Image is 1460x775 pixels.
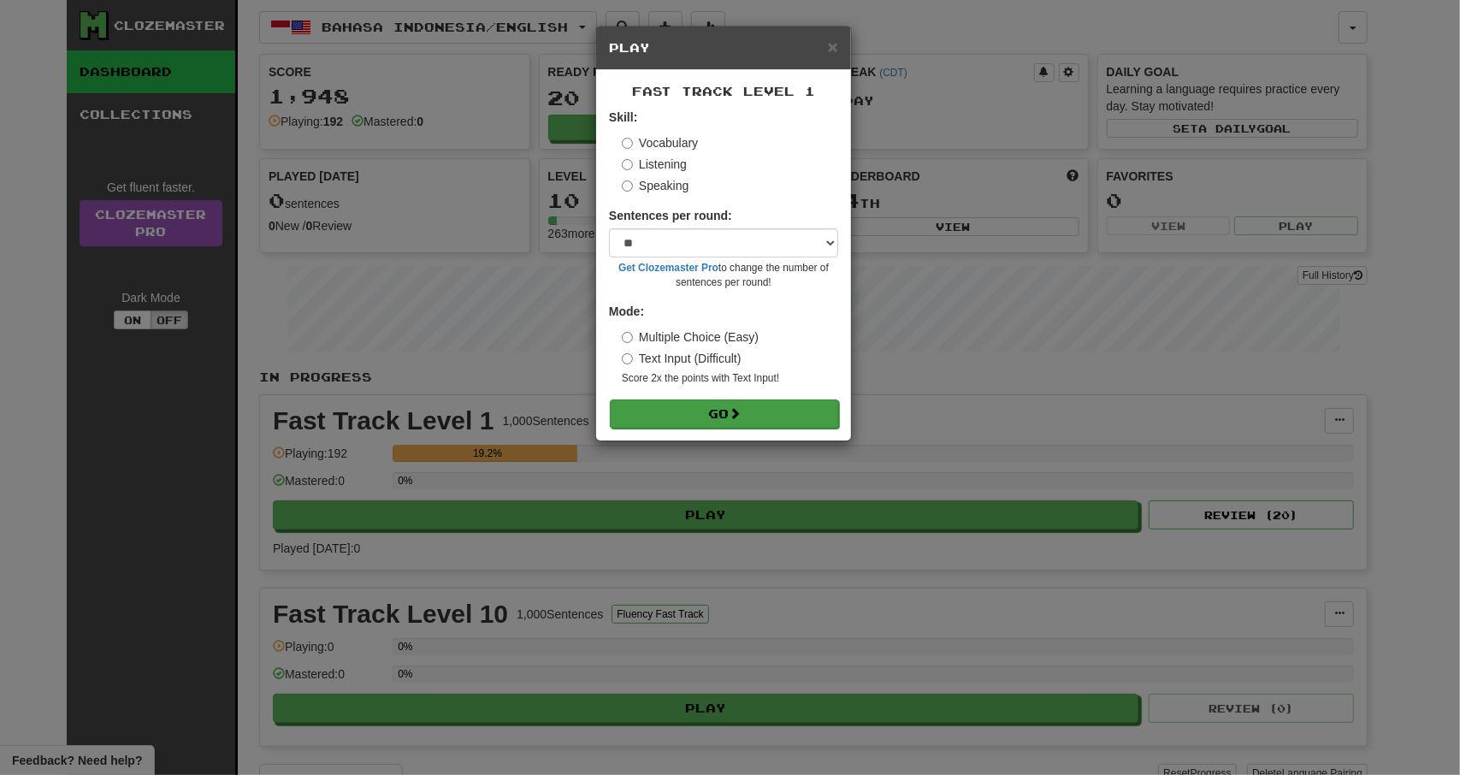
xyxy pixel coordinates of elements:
[828,37,838,56] span: ×
[609,110,637,124] strong: Skill:
[609,207,732,224] label: Sentences per round:
[622,138,633,149] input: Vocabulary
[609,261,838,290] small: to change the number of sentences per round!
[622,332,633,343] input: Multiple Choice (Easy)
[622,350,742,367] label: Text Input (Difficult)
[609,39,838,56] h5: Play
[622,159,633,170] input: Listening
[632,84,815,98] span: Fast Track Level 1
[622,353,633,364] input: Text Input (Difficult)
[618,262,718,274] a: Get Clozemaster Pro
[622,134,698,151] label: Vocabulary
[622,328,759,346] label: Multiple Choice (Easy)
[610,399,839,429] button: Go
[622,180,633,192] input: Speaking
[622,177,689,194] label: Speaking
[609,305,644,318] strong: Mode:
[622,156,687,173] label: Listening
[828,38,838,56] button: Close
[622,371,838,386] small: Score 2x the points with Text Input !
